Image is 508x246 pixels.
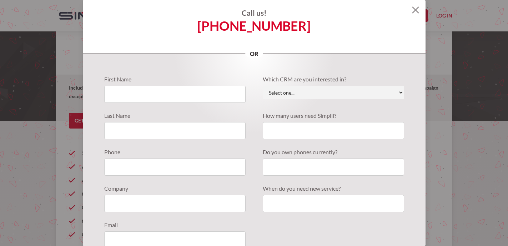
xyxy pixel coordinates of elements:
p: or [245,50,263,58]
label: Last Name [104,111,246,120]
label: Company [104,184,246,193]
a: [PHONE_NUMBER] [197,21,311,30]
label: Do you own phones currently? [263,148,404,156]
label: Phone [104,148,246,156]
label: Which CRM are you interested in? [263,75,404,84]
label: Email [104,221,246,229]
label: When do you need new service? [263,184,404,193]
label: How many users need Simplii? [263,111,404,120]
h4: Call us! [83,9,426,17]
label: First Name [104,75,246,84]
